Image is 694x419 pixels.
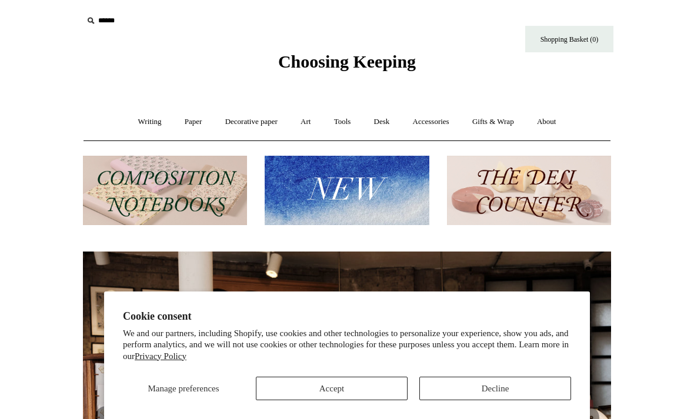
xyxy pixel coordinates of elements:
[419,377,571,400] button: Decline
[83,156,247,226] img: 202302 Composition ledgers.jpg__PID:69722ee6-fa44-49dd-a067-31375e5d54ec
[290,106,321,138] a: Art
[123,328,571,363] p: We and our partners, including Shopify, use cookies and other technologies to personalize your ex...
[174,106,213,138] a: Paper
[462,106,525,138] a: Gifts & Wrap
[278,52,416,71] span: Choosing Keeping
[402,106,460,138] a: Accessories
[526,106,567,138] a: About
[278,61,416,69] a: Choosing Keeping
[135,351,186,361] a: Privacy Policy
[148,384,219,393] span: Manage preferences
[363,106,401,138] a: Desk
[123,377,244,400] button: Manage preferences
[525,26,613,52] a: Shopping Basket (0)
[123,310,571,323] h2: Cookie consent
[323,106,362,138] a: Tools
[128,106,172,138] a: Writing
[256,377,408,400] button: Accept
[215,106,288,138] a: Decorative paper
[265,156,429,226] img: New.jpg__PID:f73bdf93-380a-4a35-bcfe-7823039498e1
[447,156,611,226] img: The Deli Counter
